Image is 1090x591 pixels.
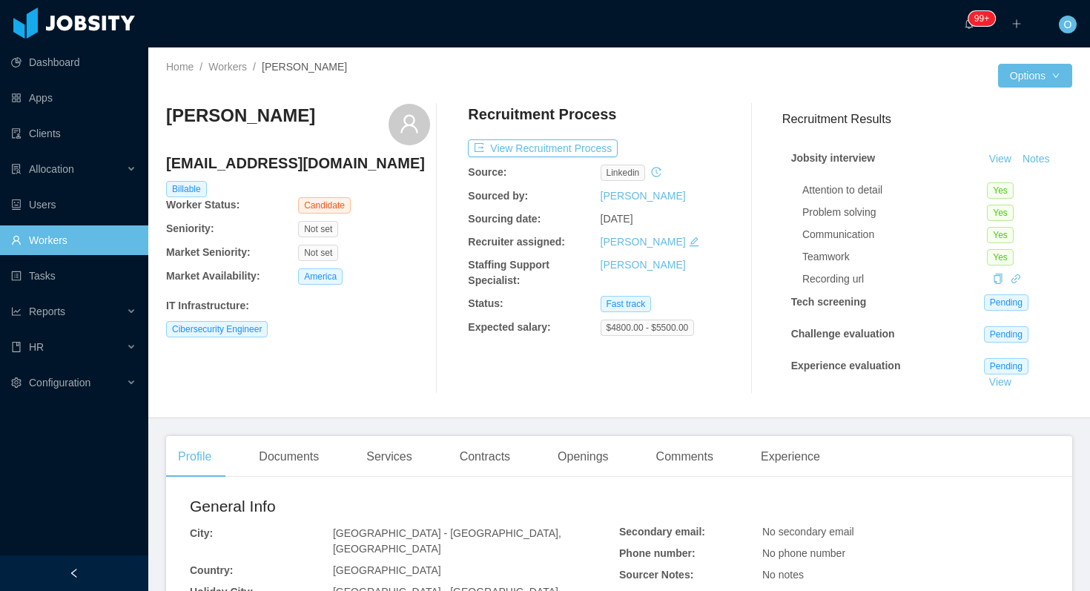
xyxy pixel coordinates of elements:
[166,436,223,478] div: Profile
[29,306,65,317] span: Reports
[1011,274,1021,284] i: icon: link
[987,182,1014,199] span: Yes
[354,436,423,478] div: Services
[253,61,256,73] span: /
[619,526,705,538] b: Secondary email:
[984,153,1017,165] a: View
[968,11,995,26] sup: 1643
[984,376,1017,388] a: View
[993,274,1003,284] i: icon: copy
[468,321,550,333] b: Expected salary:
[448,436,522,478] div: Contracts
[468,236,565,248] b: Recruiter assigned:
[11,190,136,219] a: icon: robotUsers
[468,104,616,125] h4: Recruitment Process
[468,190,528,202] b: Sourced by:
[29,341,44,353] span: HR
[166,246,251,258] b: Market Seniority:
[987,227,1014,243] span: Yes
[333,527,561,555] span: [GEOGRAPHIC_DATA] - [GEOGRAPHIC_DATA], [GEOGRAPHIC_DATA]
[601,296,652,312] span: Fast track
[998,64,1072,88] button: Optionsicon: down
[247,436,331,478] div: Documents
[964,19,974,29] i: icon: bell
[651,167,661,177] i: icon: history
[802,205,987,220] div: Problem solving
[166,270,260,282] b: Market Availability:
[1011,273,1021,285] a: icon: link
[984,294,1028,311] span: Pending
[791,152,876,164] strong: Jobsity interview
[208,61,247,73] a: Workers
[802,227,987,242] div: Communication
[298,268,343,285] span: America
[199,61,202,73] span: /
[619,547,696,559] b: Phone number:
[791,296,867,308] strong: Tech screening
[802,182,987,198] div: Attention to detail
[762,547,845,559] span: No phone number
[11,164,22,174] i: icon: solution
[468,259,549,286] b: Staffing Support Specialist:
[333,564,441,576] span: [GEOGRAPHIC_DATA]
[644,436,725,478] div: Comments
[166,199,240,211] b: Worker Status:
[11,225,136,255] a: icon: userWorkers
[166,61,194,73] a: Home
[166,181,207,197] span: Billable
[166,104,315,128] h3: [PERSON_NAME]
[298,221,338,237] span: Not set
[29,163,74,175] span: Allocation
[601,259,686,271] a: [PERSON_NAME]
[11,377,22,388] i: icon: setting
[601,190,686,202] a: [PERSON_NAME]
[11,83,136,113] a: icon: appstoreApps
[987,249,1014,265] span: Yes
[791,360,901,372] strong: Experience evaluation
[190,564,233,576] b: Country:
[802,271,987,287] div: Recording url
[468,142,618,154] a: icon: exportView Recruitment Process
[468,213,541,225] b: Sourcing date:
[984,358,1028,374] span: Pending
[987,205,1014,221] span: Yes
[166,321,268,337] span: Cibersecurity Engineer
[166,153,430,174] h4: [EMAIL_ADDRESS][DOMAIN_NAME]
[29,377,90,389] span: Configuration
[166,222,214,234] b: Seniority:
[762,569,804,581] span: No notes
[11,119,136,148] a: icon: auditClients
[1011,19,1022,29] i: icon: plus
[782,110,1072,128] h3: Recruitment Results
[298,245,338,261] span: Not set
[468,166,506,178] b: Source:
[11,306,22,317] i: icon: line-chart
[791,328,895,340] strong: Challenge evaluation
[601,236,686,248] a: [PERSON_NAME]
[11,342,22,352] i: icon: book
[298,197,351,214] span: Candidate
[11,261,136,291] a: icon: profileTasks
[1017,151,1056,168] button: Notes
[262,61,347,73] span: [PERSON_NAME]
[190,495,619,518] h2: General Info
[802,249,987,265] div: Teamwork
[546,436,621,478] div: Openings
[689,237,699,247] i: icon: edit
[601,320,695,336] span: $4800.00 - $5500.00
[993,271,1003,287] div: Copy
[11,47,136,77] a: icon: pie-chartDashboard
[399,113,420,134] i: icon: user
[749,436,832,478] div: Experience
[762,526,854,538] span: No secondary email
[190,527,213,539] b: City:
[166,300,249,311] b: IT Infrastructure :
[601,213,633,225] span: [DATE]
[468,297,503,309] b: Status:
[984,326,1028,343] span: Pending
[601,165,646,181] span: linkedin
[619,569,693,581] b: Sourcer Notes:
[468,139,618,157] button: icon: exportView Recruitment Process
[1064,16,1072,33] span: O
